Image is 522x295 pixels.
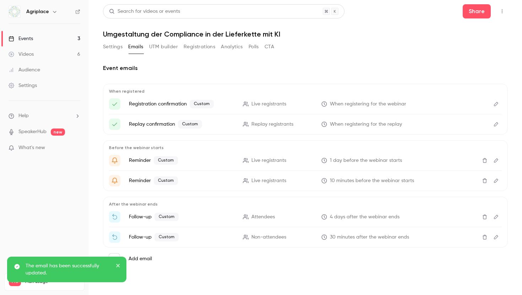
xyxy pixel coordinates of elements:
button: Polls [249,41,259,53]
p: Before the webinar starts [109,145,502,151]
button: Share [463,4,491,18]
span: What's new [18,144,45,152]
button: Delete [479,175,490,186]
button: Registrations [184,41,215,53]
button: UTM builder [149,41,178,53]
button: Settings [103,41,123,53]
p: When registered [109,88,502,94]
span: 10 minutes before the webinar starts [330,177,414,185]
span: When registering for the webinar [330,100,406,108]
label: Add email [129,255,152,262]
span: 1 day before the webinar starts [330,157,402,164]
span: Attendees [251,213,275,221]
img: Agriplace [9,6,20,17]
button: Edit [490,98,502,110]
button: Edit [490,211,502,223]
span: Custom [154,213,179,221]
li: Schade, dass Sie nicht live dabei sein konnten! [109,231,502,243]
span: Replay registrants [251,121,293,128]
button: CTA [265,41,274,53]
button: Delete [479,231,490,243]
button: Delete [479,155,490,166]
button: Edit [490,231,502,243]
p: After the webinar ends [109,201,502,207]
p: Reminder [129,156,234,165]
span: 4 days after the webinar ends [330,213,399,221]
iframe: Noticeable Trigger [72,145,80,151]
p: Reminder [129,176,234,185]
span: Custom [190,100,214,108]
span: Non-attendees [251,234,286,241]
li: Hier ist Ihr Zugangslink zu {{ event_name }}! [109,119,502,130]
div: Settings [9,82,37,89]
div: Events [9,35,33,42]
span: Live registrants [251,100,286,108]
li: Vielen Dank für Ihre Teilnahme an unserem Webinar: {{ event_name }} [109,211,502,223]
a: SpeakerHub [18,128,47,136]
button: Delete [479,211,490,223]
span: Custom [154,176,178,185]
li: Hier ist Ihr Zugangslink zu {{ event_name }}! [109,98,502,110]
span: Live registrants [251,157,286,164]
span: new [51,129,65,136]
span: When registering for the replay [330,121,402,128]
h6: Agriplace [26,8,49,15]
span: Custom [154,156,178,165]
span: 30 minutes after the webinar ends [330,234,409,241]
li: {{ event_name }} steht vor der Tür! [109,175,502,186]
div: Search for videos or events [109,8,180,15]
p: Follow-up [129,213,234,221]
p: Registration confirmation [129,100,234,108]
span: Help [18,112,29,120]
button: Analytics [221,41,243,53]
li: Machen Sie sich bereit für'{{ event_name }}' morgen! [109,155,502,166]
button: Edit [490,155,502,166]
button: close [116,262,121,271]
h1: Umgestaltung der Compliance in der Lieferkette mit KI [103,30,508,38]
span: Custom [154,233,179,241]
p: Replay confirmation [129,120,234,129]
p: Follow-up [129,233,234,241]
h2: Event emails [103,64,508,72]
p: The email has been successfully updated. [26,262,111,277]
div: Videos [9,51,34,58]
div: Audience [9,66,40,73]
button: Edit [490,175,502,186]
button: Edit [490,119,502,130]
button: Emails [128,41,143,53]
span: Custom [178,120,202,129]
span: Live registrants [251,177,286,185]
li: help-dropdown-opener [9,112,80,120]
